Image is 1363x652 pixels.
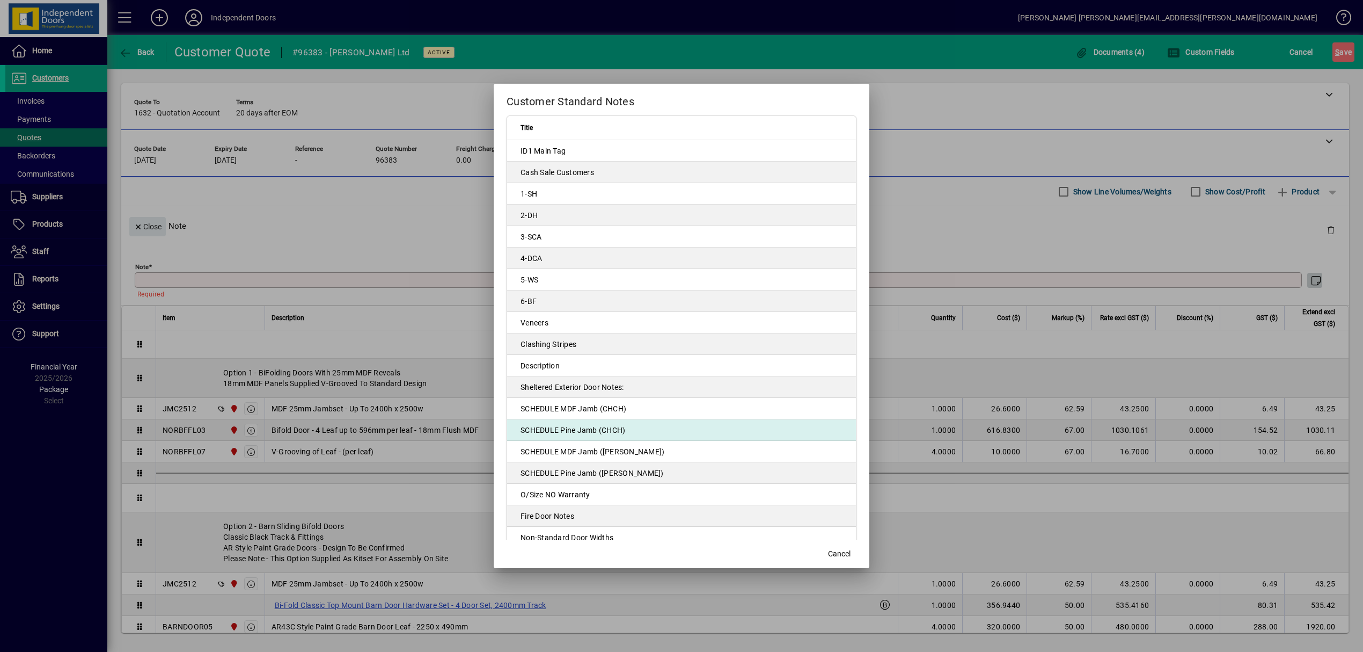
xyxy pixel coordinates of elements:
[507,183,856,205] td: 1-SH
[507,312,856,334] td: Veneers
[507,462,856,484] td: SCHEDULE Pine Jamb ([PERSON_NAME])
[521,122,533,134] span: Title
[507,398,856,419] td: SCHEDULE MDF Jamb (CHCH)
[822,545,856,564] button: Cancel
[507,355,856,376] td: Description
[507,205,856,226] td: 2-DH
[507,162,856,183] td: Cash Sale Customers
[507,505,856,527] td: Fire Door Notes
[507,334,856,355] td: Clashing Stripes
[507,248,856,269] td: 4-DCA
[828,548,851,560] span: Cancel
[507,419,856,441] td: SCHEDULE Pine Jamb (CHCH)
[507,291,856,312] td: 6-BF
[507,376,856,398] td: Sheltered Exterior Door Notes:
[507,527,856,548] td: Non-Standard Door Widths
[494,84,869,115] h2: Customer Standard Notes
[507,226,856,248] td: 3-SCA
[507,484,856,505] td: O/Size NO Warranty
[507,441,856,462] td: SCHEDULE MDF Jamb ([PERSON_NAME])
[507,140,856,162] td: ID1 Main Tag
[507,269,856,291] td: 5-WS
